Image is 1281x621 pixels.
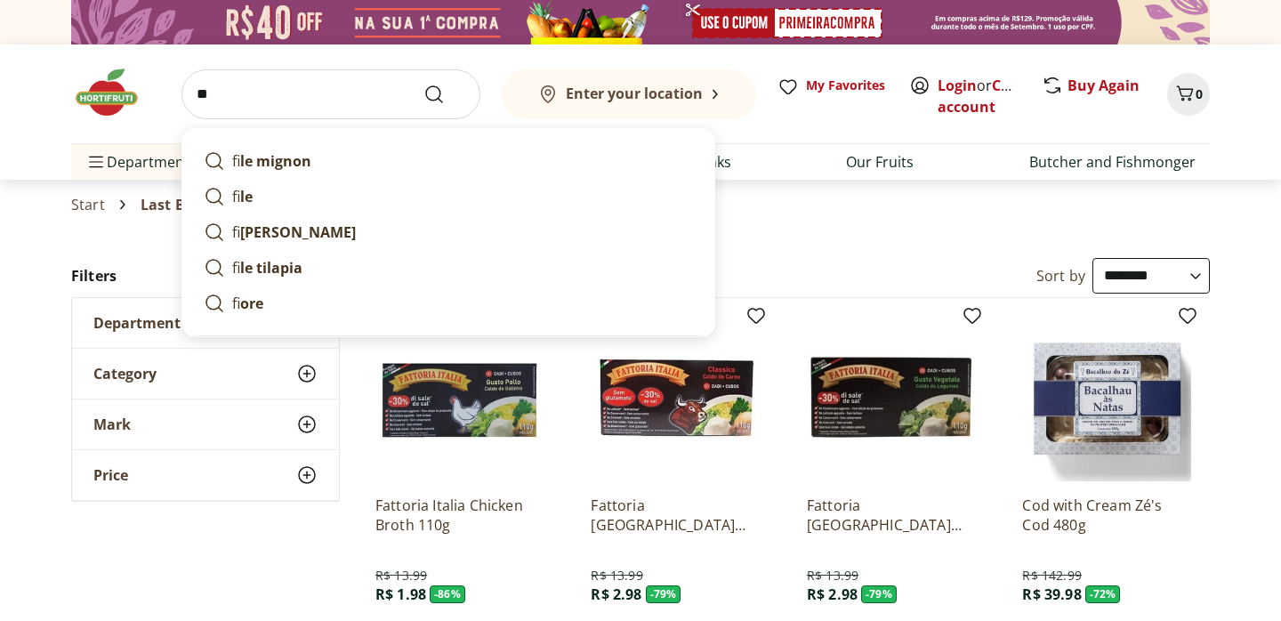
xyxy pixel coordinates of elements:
font: Butcher and Fishmonger [1029,152,1196,172]
button: Mark [72,399,339,449]
font: - [866,586,869,601]
font: R$ 13.99 [375,567,427,584]
font: My Favorites [806,77,885,93]
a: Create account [938,76,1038,117]
img: Cod with Cream Zé's Cod 480g [1022,312,1191,481]
font: % [1106,586,1116,601]
p: fi [232,186,253,207]
font: or [977,76,992,95]
font: Fattoria [GEOGRAPHIC_DATA] Gluten-Free Vegetable Broth 110g [807,496,962,574]
font: Last Batch [141,195,218,214]
p: fi [232,150,311,172]
font: Cod with Cream Zé's Cod 480g [1022,496,1162,535]
font: 0 [1196,85,1203,102]
input: search [181,69,480,119]
a: Fattoria [GEOGRAPHIC_DATA] Meat Broth 110g [591,496,760,535]
a: Fattoria Italia Chicken Broth 110g [375,496,544,535]
img: Fattoria Italia Meat Broth 110g [591,312,760,481]
font: % [451,586,461,601]
a: Butcher and Fishmonger [1029,151,1196,173]
font: Price [93,465,128,485]
font: Sort by [1036,266,1085,286]
font: Category [93,364,157,383]
font: Departments [107,152,197,172]
button: Price [72,450,339,500]
strong: le tilapia [240,258,302,278]
a: Our Fruits [846,151,914,173]
font: R$ 39.98 [1022,585,1081,604]
font: Enter your location [566,84,703,103]
font: R$ 142.99 [1022,567,1081,584]
font: - [1090,586,1093,601]
a: Fattoria [GEOGRAPHIC_DATA] Gluten-Free Vegetable Broth 110g [807,496,976,535]
font: R$ 2.98 [591,585,641,604]
a: My Favorites [777,77,888,112]
font: Filters [71,266,117,286]
a: file mignon [197,143,700,179]
font: Start [71,195,105,214]
strong: [PERSON_NAME] [240,222,356,242]
font: 79 [654,586,666,601]
a: fiore [197,286,700,321]
strong: ore [240,294,263,313]
p: fi [232,257,302,278]
button: Department [72,298,339,348]
a: file [197,179,700,214]
a: Buy Again [1067,76,1140,95]
p: fi [232,222,356,243]
img: Fattoria Italia Chicken Broth 110g [375,312,544,481]
font: 72 [1093,586,1106,601]
button: Cart [1167,73,1210,116]
a: Cod with Cream Zé's Cod 480g [1022,496,1191,535]
font: % [666,586,676,601]
font: R$ 2.98 [807,585,858,604]
font: 86 [438,586,450,601]
font: R$ 13.99 [807,567,858,584]
font: % [882,586,892,601]
font: - [650,586,654,601]
font: Mark [93,415,131,434]
font: 79 [869,586,882,601]
strong: le mignon [240,151,311,171]
img: Fruit and vegetables [71,66,160,119]
font: R$ 1.98 [375,585,426,604]
img: Fattoria Italia Gluten-Free Vegetable Broth 110g [807,312,976,481]
button: Category [72,349,339,399]
a: fi[PERSON_NAME] [197,214,700,250]
p: fi [232,293,263,314]
button: Submit Search [423,84,466,105]
a: Start [71,197,105,213]
button: Menu [85,141,107,183]
button: Enter your location [502,69,756,119]
font: Fattoria [GEOGRAPHIC_DATA] Meat Broth 110g [591,496,745,554]
font: Our Fruits [846,152,914,172]
a: Login [938,76,977,95]
strong: le [240,187,253,206]
font: - [434,586,438,601]
a: file tilapia [197,250,700,286]
font: Department [93,313,181,333]
font: R$ 13.99 [591,567,642,584]
font: Fattoria Italia Chicken Broth 110g [375,496,523,535]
